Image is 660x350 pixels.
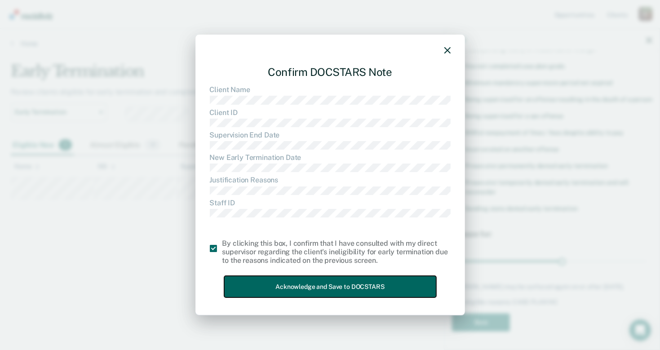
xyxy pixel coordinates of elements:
dt: Supervision End Date [210,131,451,139]
div: Confirm DOCSTARS Note [210,58,451,86]
button: Acknowledge and Save to DOCSTARS [224,276,436,298]
dt: Client Name [210,85,451,94]
div: By clicking this box, I confirm that I have consulted with my direct supervisor regarding the cli... [222,239,451,265]
dt: New Early Termination Date [210,153,451,162]
dt: Client ID [210,108,451,117]
dt: Staff ID [210,199,451,207]
dt: Justification Reasons [210,176,451,185]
